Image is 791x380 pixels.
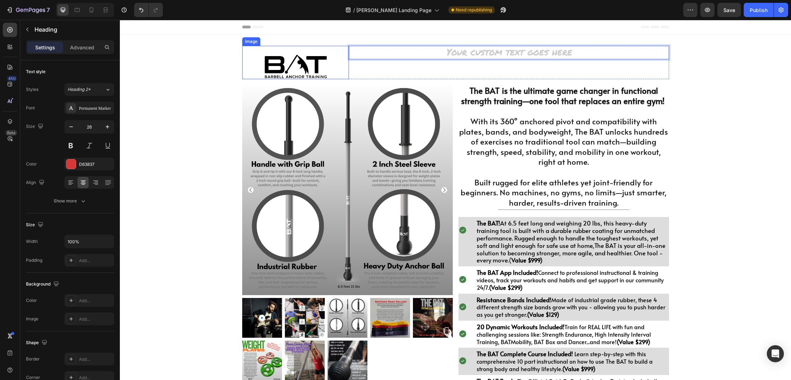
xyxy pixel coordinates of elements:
strong: (Value $129) [407,291,439,298]
div: Image [124,18,139,25]
strong: The BAT is the ultimate game changer in functional strength training—one tool that replaces an en... [341,65,545,86]
strong: (Value $299) [497,318,530,326]
div: Color [26,161,37,167]
div: Size [26,122,45,131]
div: Image [26,316,38,322]
div: Add... [79,356,112,363]
p: With its 360° anchored pivot and compatibility with plates, bands, and bodyweight, The BAT unlock... [339,96,548,147]
p: Advanced [70,44,94,51]
button: Carousel Back Arrow [128,167,134,173]
div: Styles [26,86,38,93]
button: Save [717,3,741,17]
div: Align [26,178,46,188]
p: Train for REAL LIFE with fun and challenging sessions like: Strength Endurance, High Intensity In... [357,303,548,325]
h2: Rich Text Editor. Editing area: main [229,26,549,39]
a: The BAT [122,65,333,275]
div: Beta [5,130,17,136]
p: Heading [34,25,111,34]
strong: 20 Dynamic Workouts Included! [357,303,445,311]
strong: Resistance Bands Included! [357,276,431,284]
span: / [353,6,355,14]
div: Color [26,297,37,304]
input: Auto [65,235,114,248]
strong: (Value $999) [442,345,476,353]
p: The Official GuideTo Barbell Anchor Training Included! Everything that you need to know to go fro... [357,358,548,380]
p: Settings [35,44,55,51]
strong: Value $999) [392,236,423,244]
img: gempages_539774415773107347-da86a1b8-c34b-4fb0-bf09-567a07f468f0.png [144,35,208,59]
iframe: Design area [120,20,791,380]
div: Border [26,356,40,362]
button: Carousel Next Arrow [322,167,327,173]
div: Add... [79,316,112,322]
p: Connect to professional instructional & training videos, track your workouts and habits and get s... [357,249,548,271]
strong: (Value $299) [369,264,403,271]
p: 7 [47,6,50,14]
span: At 6.5 feet long and weighing 20 lbs, this heavy-duty training tool is built with a durable rubbe... [357,199,546,244]
p: Built rugged for elite athletes yet joint-friendly for beginners. No machines, no gyms, no limits... [339,157,548,188]
strong: The BAT App Included! [357,248,418,257]
div: Background [26,279,60,289]
div: Padding [26,257,42,264]
strong: The BAT! [357,199,380,207]
button: Publish [744,3,774,17]
div: Size [26,220,45,230]
p: Made of industrial grade rubber, these 4 different strength size bands grow with you - allowing y... [357,276,548,298]
div: Publish [750,6,768,14]
span: [PERSON_NAME] Landing Page [356,6,431,14]
div: Width [26,238,38,245]
div: 450 [7,76,17,81]
div: Permanent Marker [79,105,112,112]
div: Show more [54,197,87,205]
div: Text style [26,69,46,75]
p: ( [357,200,548,244]
strong: The BAT Complete Course Included! [357,330,453,338]
strong: The BAT Book: [357,357,396,365]
div: Open Intercom Messenger [767,345,784,362]
p: Learn step-by-step with this comprehensive 10 part instructional on how to use The BAT to build a... [357,330,548,352]
div: Undo/Redo [134,3,163,17]
div: D63837 [79,161,112,168]
span: Save [723,7,735,13]
span: Heading 2* [68,86,91,93]
button: Show more [26,195,114,207]
button: 7 [3,3,53,17]
button: Heading 2* [64,83,114,96]
div: Add... [79,298,112,304]
div: Shape [26,338,49,348]
div: Add... [79,257,112,264]
span: Need republishing [456,7,492,13]
div: Font [26,105,35,111]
